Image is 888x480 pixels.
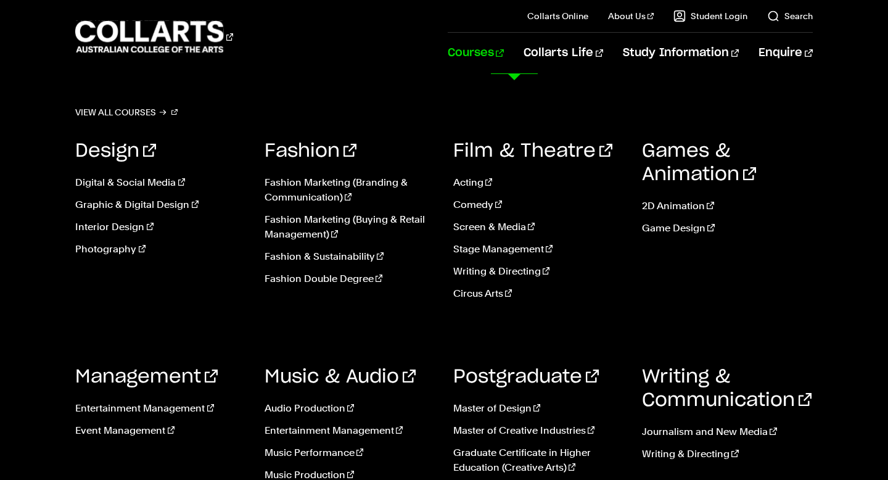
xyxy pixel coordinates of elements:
a: Fashion [265,142,356,160]
div: Go to homepage [75,19,233,54]
a: Fashion Double Degree [265,271,435,286]
a: Fashion Marketing (Branding & Communication) [265,175,435,205]
a: Entertainment Management [265,423,435,438]
a: View all courses [75,104,178,121]
a: Collarts Life [524,33,603,73]
a: Writing & Communication [642,368,812,410]
a: Music & Audio [265,368,416,386]
a: Digital & Social Media [75,175,245,190]
a: About Us [608,10,654,22]
a: Photography [75,242,245,257]
a: 2D Animation [642,199,812,213]
a: Courses [448,33,504,73]
a: Entertainment Management [75,401,245,416]
a: Fashion Marketing (Buying & Retail Management) [265,212,435,242]
a: Design [75,142,156,160]
a: Screen & Media [453,220,623,234]
a: Writing & Directing [642,447,812,461]
a: Postgraduate [453,368,599,386]
a: Acting [453,175,623,190]
a: Journalism and New Media [642,424,812,439]
a: Study Information [623,33,739,73]
a: Enquire [758,33,812,73]
a: Comedy [453,197,623,212]
a: Master of Creative Industries [453,423,623,438]
a: Circus Arts [453,286,623,301]
a: Music Performance [265,445,435,460]
a: Film & Theatre [453,142,612,160]
a: Student Login [673,10,747,22]
a: Writing & Directing [453,264,623,279]
a: Game Design [642,221,812,236]
a: Event Management [75,423,245,438]
a: Graduate Certificate in Higher Education (Creative Arts) [453,445,623,475]
a: Master of Design [453,401,623,416]
a: Games & Animation [642,142,756,184]
a: Graphic & Digital Design [75,197,245,212]
a: Search [767,10,813,22]
a: Stage Management [453,242,623,257]
a: Interior Design [75,220,245,234]
a: Audio Production [265,401,435,416]
a: Management [75,368,218,386]
a: Collarts Online [527,10,588,22]
a: Fashion & Sustainability [265,249,435,264]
